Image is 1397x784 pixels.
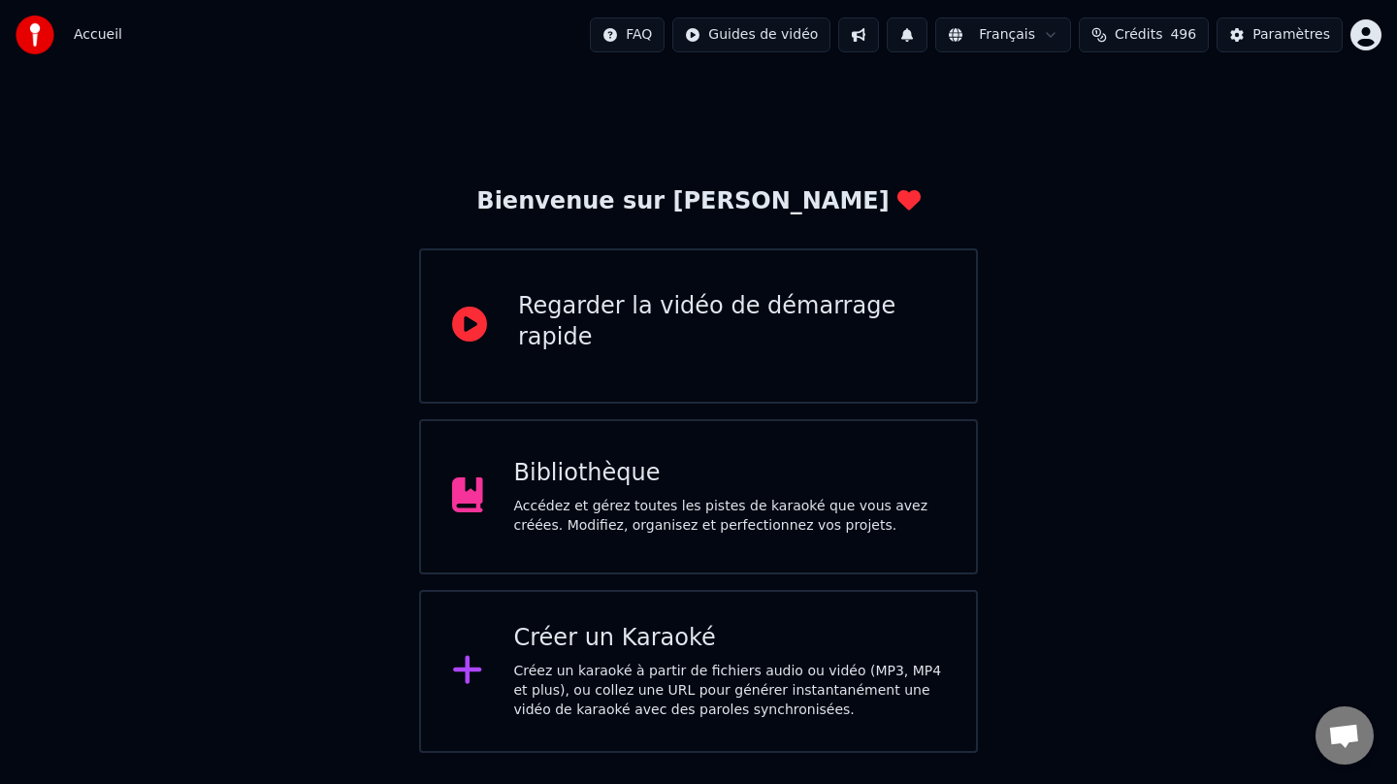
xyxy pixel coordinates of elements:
button: Guides de vidéo [672,17,830,52]
button: FAQ [590,17,665,52]
span: Crédits [1115,25,1162,45]
span: 496 [1170,25,1196,45]
nav: breadcrumb [74,25,122,45]
img: youka [16,16,54,54]
button: Paramètres [1217,17,1343,52]
div: Bienvenue sur [PERSON_NAME] [476,186,920,217]
div: Créez un karaoké à partir de fichiers audio ou vidéo (MP3, MP4 et plus), ou collez une URL pour g... [514,662,946,720]
div: Créer un Karaoké [514,623,946,654]
a: Ouvrir le chat [1316,706,1374,765]
div: Regarder la vidéo de démarrage rapide [518,291,945,353]
div: Paramètres [1252,25,1330,45]
div: Accédez et gérez toutes les pistes de karaoké que vous avez créées. Modifiez, organisez et perfec... [514,497,946,536]
span: Accueil [74,25,122,45]
div: Bibliothèque [514,458,946,489]
button: Crédits496 [1079,17,1209,52]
